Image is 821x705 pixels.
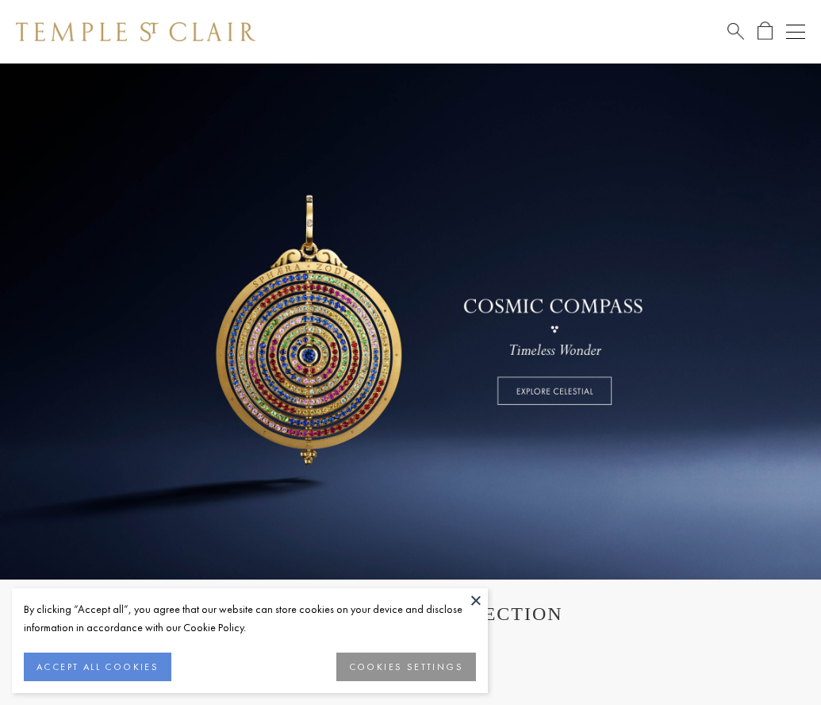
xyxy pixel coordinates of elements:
div: By clicking “Accept all”, you agree that our website can store cookies on your device and disclos... [24,600,476,637]
button: COOKIES SETTINGS [336,653,476,681]
button: ACCEPT ALL COOKIES [24,653,171,681]
a: Search [727,21,744,41]
img: Temple St. Clair [16,22,255,41]
a: Open Shopping Bag [758,21,773,41]
button: Open navigation [786,22,805,41]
